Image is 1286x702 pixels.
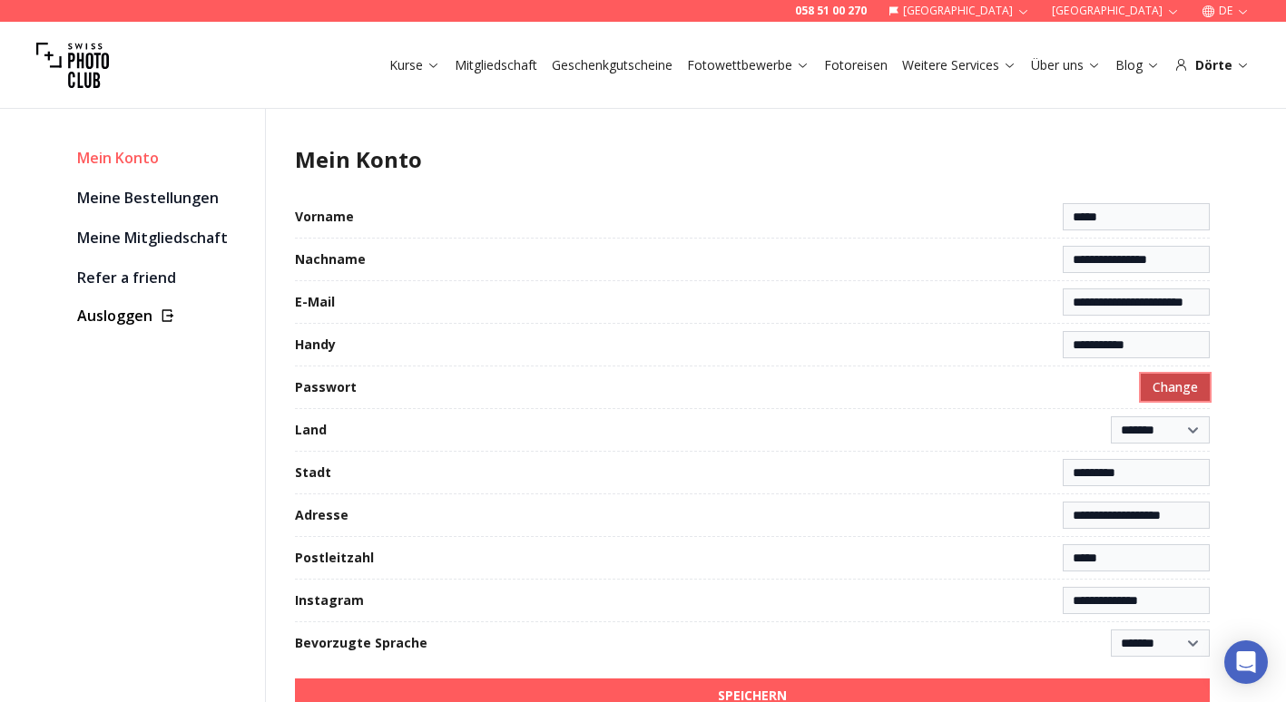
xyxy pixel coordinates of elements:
[295,591,364,609] label: Instagram
[1174,56,1250,74] div: Dörte
[77,305,250,327] button: Ausloggen
[295,506,348,524] label: Adresse
[687,56,810,74] a: Fotowettbewerbe
[77,225,250,250] a: Meine Mitgliedschaft
[680,53,817,78] button: Fotowettbewerbe
[295,336,336,354] label: Handy
[1224,640,1268,684] div: Open Intercom Messenger
[295,145,1210,174] h1: Mein Konto
[295,463,331,482] label: Stadt
[1153,378,1198,396] span: Change
[1115,56,1160,74] a: Blog
[895,53,1024,78] button: Weitere Services
[77,265,250,290] a: Refer a friend
[455,56,537,74] a: Mitgliedschaft
[1108,53,1167,78] button: Blog
[389,56,440,74] a: Kurse
[824,56,888,74] a: Fotoreisen
[77,145,250,171] div: Mein Konto
[295,378,357,396] label: Passwort
[295,250,366,268] label: Nachname
[77,185,250,210] a: Meine Bestellungen
[36,29,109,102] img: Swiss photo club
[295,549,374,567] label: Postleitzahl
[447,53,545,78] button: Mitgliedschaft
[295,208,354,226] label: Vorname
[795,4,867,18] a: 058 51 00 270
[817,53,895,78] button: Fotoreisen
[1024,53,1108,78] button: Über uns
[545,53,680,78] button: Geschenkgutscheine
[295,634,427,652] label: Bevorzugte Sprache
[1141,374,1210,401] button: Change
[902,56,1016,74] a: Weitere Services
[382,53,447,78] button: Kurse
[1031,56,1101,74] a: Über uns
[295,293,335,311] label: E-Mail
[552,56,672,74] a: Geschenkgutscheine
[295,421,327,439] label: Land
